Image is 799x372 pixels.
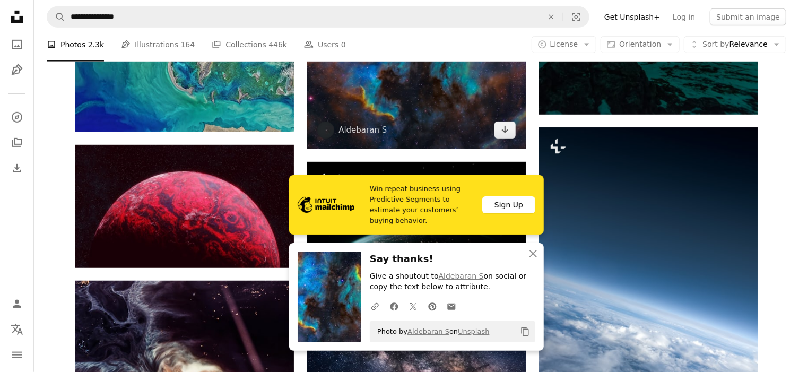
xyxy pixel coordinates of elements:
span: Sort by [702,40,729,48]
button: Sort byRelevance [684,36,786,53]
a: Aldebaran S [407,327,449,335]
button: Language [6,319,28,340]
a: Explore [6,107,28,128]
button: Orientation [601,36,680,53]
img: file-1690386555781-336d1949dad1image [298,197,354,213]
a: A close up of a red object on a black background [75,201,294,211]
img: Go to Aldebaran S's profile [317,122,334,139]
button: Submit an image [710,8,786,25]
div: Sign Up [482,196,535,213]
button: License [532,36,597,53]
span: 446k [268,39,287,50]
span: Orientation [619,40,661,48]
button: Visual search [563,7,589,27]
p: Give a shoutout to on social or copy the text below to attribute. [370,271,535,292]
a: Share on Facebook [385,296,404,317]
a: Log in / Sign up [6,293,28,315]
img: a view of the earth from space at night [307,162,526,285]
a: blue and black galaxy digital wallpaper [307,62,526,72]
a: Get Unsplash+ [598,8,666,25]
form: Find visuals sitewide [47,6,589,28]
button: Menu [6,344,28,366]
a: Download History [6,158,28,179]
a: Home — Unsplash [6,6,28,30]
button: Search Unsplash [47,7,65,27]
a: Illustrations 164 [121,28,195,62]
h3: Say thanks! [370,252,535,267]
a: aerial photograph of islands [75,60,294,70]
a: Aldebaran S [439,272,484,280]
a: Users 0 [304,28,346,62]
a: Collections [6,132,28,153]
span: 164 [181,39,195,50]
a: Share on Pinterest [423,296,442,317]
a: Log in [666,8,701,25]
a: Illustrations [6,59,28,81]
span: Relevance [702,39,768,50]
button: Clear [540,7,563,27]
img: A close up of a red object on a black background [75,145,294,268]
a: Share over email [442,296,461,317]
a: Download [494,122,516,139]
a: Unsplash [458,327,489,335]
span: 0 [341,39,346,50]
a: Share on Twitter [404,296,423,317]
button: Copy to clipboard [516,323,534,341]
a: Photos [6,34,28,55]
a: Win repeat business using Predictive Segments to estimate your customers’ buying behavior.Sign Up [289,175,544,235]
span: Win repeat business using Predictive Segments to estimate your customers’ buying behavior. [370,184,474,226]
a: Aldebaran S [338,125,387,135]
a: Collections 446k [212,28,287,62]
span: License [550,40,578,48]
span: Photo by on [372,323,490,340]
a: a view of the earth from the space shuttle [539,317,758,327]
